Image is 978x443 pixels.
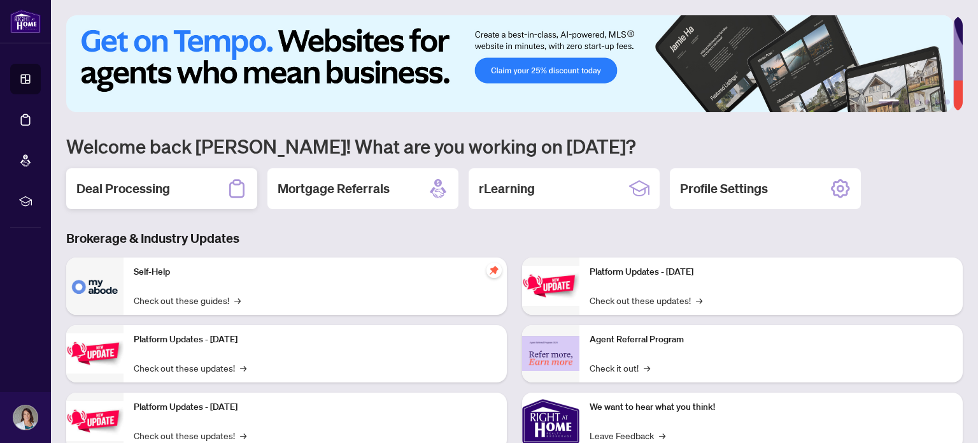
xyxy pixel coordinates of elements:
[904,99,909,105] button: 2
[590,361,650,375] a: Check it out!→
[76,180,170,198] h2: Deal Processing
[590,333,953,347] p: Agent Referral Program
[66,134,963,158] h1: Welcome back [PERSON_NAME]! What are you working on [DATE]?
[66,229,963,247] h3: Brokerage & Industry Updates
[659,428,665,442] span: →
[879,99,899,105] button: 1
[522,266,579,306] img: Platform Updates - June 23, 2025
[134,428,246,442] a: Check out these updates!→
[925,99,930,105] button: 4
[234,293,241,307] span: →
[644,361,650,375] span: →
[278,180,390,198] h2: Mortgage Referrals
[134,293,241,307] a: Check out these guides!→
[590,428,665,442] a: Leave Feedback→
[13,405,38,430] img: Profile Icon
[66,15,953,112] img: Slide 0
[696,293,702,307] span: →
[66,401,124,441] img: Platform Updates - July 21, 2025
[680,180,768,198] h2: Profile Settings
[914,99,919,105] button: 3
[240,428,246,442] span: →
[945,99,950,105] button: 6
[590,400,953,414] p: We want to hear what you think!
[240,361,246,375] span: →
[486,263,502,278] span: pushpin
[66,258,124,315] img: Self-Help
[590,265,953,279] p: Platform Updates - [DATE]
[134,265,497,279] p: Self-Help
[66,333,124,374] img: Platform Updates - September 16, 2025
[10,10,41,33] img: logo
[590,293,702,307] a: Check out these updates!→
[927,398,965,437] button: Open asap
[935,99,940,105] button: 5
[134,333,497,347] p: Platform Updates - [DATE]
[479,180,535,198] h2: rLearning
[522,336,579,371] img: Agent Referral Program
[134,400,497,414] p: Platform Updates - [DATE]
[134,361,246,375] a: Check out these updates!→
